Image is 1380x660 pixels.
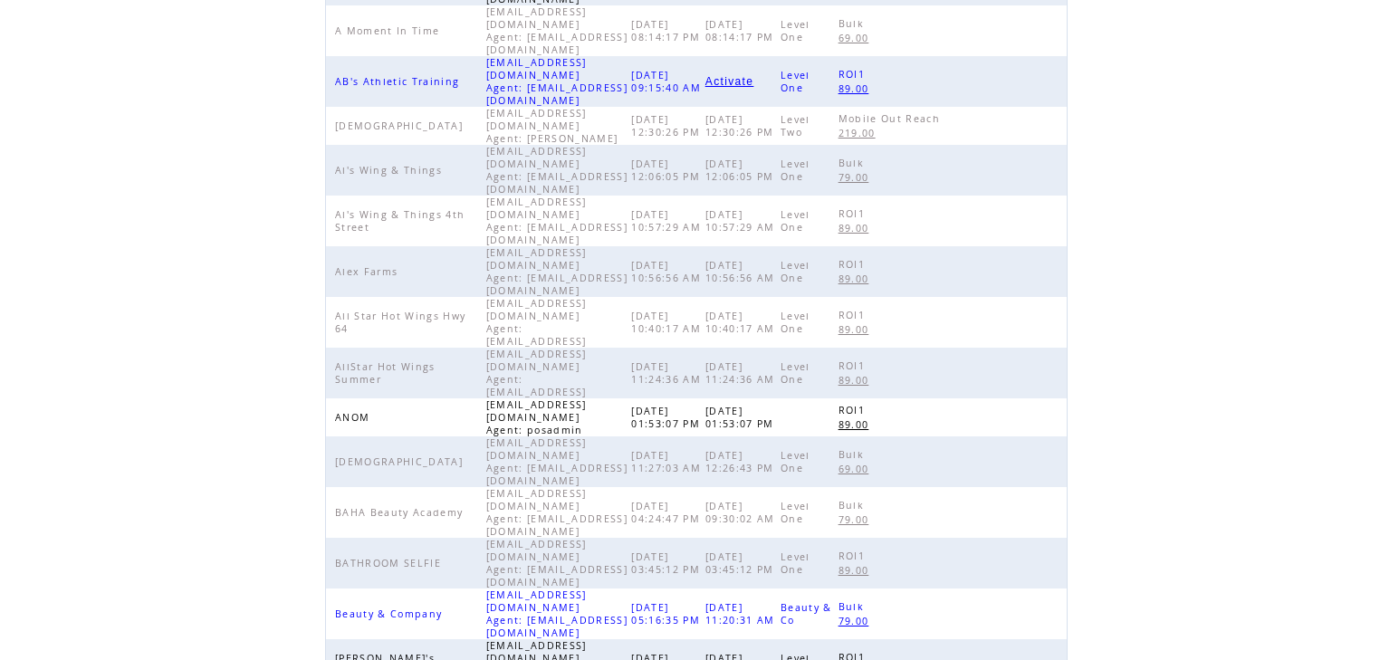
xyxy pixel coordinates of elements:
a: 79.00 [839,512,878,527]
span: [DATE] 04:24:47 PM [631,500,704,525]
a: 79.00 [839,613,878,628]
span: Mobile Out Reach [839,112,944,125]
span: 219.00 [839,127,880,139]
span: 69.00 [839,32,874,44]
a: 89.00 [839,562,878,578]
span: Level One [781,360,810,386]
span: [EMAIL_ADDRESS][DOMAIN_NAME] Agent: [EMAIL_ADDRESS][DOMAIN_NAME] [486,196,628,246]
span: [EMAIL_ADDRESS][DOMAIN_NAME] Agent: [EMAIL_ADDRESS][DOMAIN_NAME] [486,56,628,107]
span: [DATE] 08:14:17 PM [705,18,779,43]
span: [DATE] 03:45:12 PM [705,550,779,576]
span: [EMAIL_ADDRESS][DOMAIN_NAME] Agent: [EMAIL_ADDRESS][DOMAIN_NAME] [486,588,628,639]
span: 79.00 [839,171,874,184]
span: Activate [705,75,753,88]
span: AB's Athletic Training [335,75,464,88]
span: Level One [781,310,810,335]
span: ROI1 [839,309,869,321]
span: [EMAIL_ADDRESS][DOMAIN_NAME] Agent: [EMAIL_ADDRESS] [486,297,591,348]
span: Level One [781,69,810,94]
span: [EMAIL_ADDRESS][DOMAIN_NAME] Agent: [EMAIL_ADDRESS][DOMAIN_NAME] [486,246,628,297]
span: Bulk [839,499,868,512]
span: [DATE] 10:57:29 AM [705,208,780,234]
a: Activate [705,76,753,87]
span: BATHROOM SELFIE [335,557,446,569]
span: [DATE] 11:20:31 AM [705,601,780,627]
span: [DATE] 12:30:26 PM [631,113,704,139]
span: 89.00 [839,82,874,95]
span: Al's Wing & Things 4th Street [335,208,465,234]
span: [EMAIL_ADDRESS][DOMAIN_NAME] Agent: [EMAIL_ADDRESS][DOMAIN_NAME] [486,487,628,538]
span: [EMAIL_ADDRESS][DOMAIN_NAME] Agent: [EMAIL_ADDRESS][DOMAIN_NAME] [486,436,628,487]
span: All Star Hot Wings Hwy 64 [335,310,465,335]
span: [DATE] 05:16:35 PM [631,601,704,627]
span: Bulk [839,448,868,461]
span: ROI1 [839,404,869,416]
span: Alex Farms [335,265,402,278]
span: Bulk [839,17,868,30]
span: Level One [781,208,810,234]
span: [DATE] 12:30:26 PM [705,113,779,139]
span: Level Two [781,113,810,139]
span: [DATE] 11:24:36 AM [705,360,780,386]
span: ROI1 [839,359,869,372]
span: [DATE] 10:57:29 AM [631,208,705,234]
span: [DATE] 09:30:02 AM [705,500,780,525]
span: [EMAIL_ADDRESS][DOMAIN_NAME] Agent: [EMAIL_ADDRESS][DOMAIN_NAME] [486,538,628,588]
span: ROI1 [839,550,869,562]
a: 89.00 [839,372,878,387]
span: A Moment In Time [335,24,444,37]
a: 89.00 [839,81,878,96]
span: 69.00 [839,463,874,475]
span: [DATE] 10:40:17 AM [631,310,705,335]
span: Level One [781,158,810,183]
span: [EMAIL_ADDRESS][DOMAIN_NAME] Agent: [EMAIL_ADDRESS][DOMAIN_NAME] [486,145,628,196]
span: 89.00 [839,273,874,285]
span: [DATE] 12:06:05 PM [705,158,779,183]
a: 89.00 [839,416,878,432]
a: 69.00 [839,30,878,45]
span: Level One [781,550,810,576]
span: Level One [781,259,810,284]
span: [EMAIL_ADDRESS][DOMAIN_NAME] Agent: [PERSON_NAME] [486,107,623,145]
span: [DATE] 11:27:03 AM [631,449,705,474]
span: 89.00 [839,564,874,577]
a: 89.00 [839,271,878,286]
a: 89.00 [839,220,878,235]
span: ROI1 [839,207,869,220]
span: [DATE] 11:24:36 AM [631,360,705,386]
span: [DATE] 03:45:12 PM [631,550,704,576]
span: 89.00 [839,418,874,431]
span: Bulk [839,600,868,613]
span: 79.00 [839,615,874,627]
span: [EMAIL_ADDRESS][DOMAIN_NAME] Agent: [EMAIL_ADDRESS] [486,348,591,398]
span: 79.00 [839,513,874,526]
span: [DATE] 10:56:56 AM [631,259,705,284]
span: Al's Wing & Things [335,164,446,177]
a: 219.00 [839,125,885,140]
span: [DATE] 08:14:17 PM [631,18,704,43]
span: Beauty & Company [335,607,446,620]
span: ANOM [335,411,374,424]
span: [DATE] 09:15:40 AM [631,69,705,94]
span: [DEMOGRAPHIC_DATA] [335,455,467,468]
span: [DATE] 01:53:07 PM [631,405,704,430]
span: [EMAIL_ADDRESS][DOMAIN_NAME] Agent: posadmin [486,398,588,436]
span: 89.00 [839,374,874,387]
span: [DATE] 10:40:17 AM [705,310,780,335]
a: 69.00 [839,461,878,476]
span: [DATE] 12:26:43 PM [705,449,779,474]
span: 89.00 [839,222,874,234]
span: Level One [781,449,810,474]
span: BAHA Beauty Academy [335,506,467,519]
a: 79.00 [839,169,878,185]
span: [DATE] 12:06:05 PM [631,158,704,183]
span: [DATE] 01:53:07 PM [705,405,779,430]
span: [DATE] 10:56:56 AM [705,259,780,284]
span: [DEMOGRAPHIC_DATA] [335,120,467,132]
span: Bulk [839,157,868,169]
span: 89.00 [839,323,874,336]
span: Level One [781,18,810,43]
span: [EMAIL_ADDRESS][DOMAIN_NAME] Agent: [EMAIL_ADDRESS][DOMAIN_NAME] [486,5,628,56]
span: ROI1 [839,68,869,81]
span: AllStar Hot Wings Summer [335,360,436,386]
